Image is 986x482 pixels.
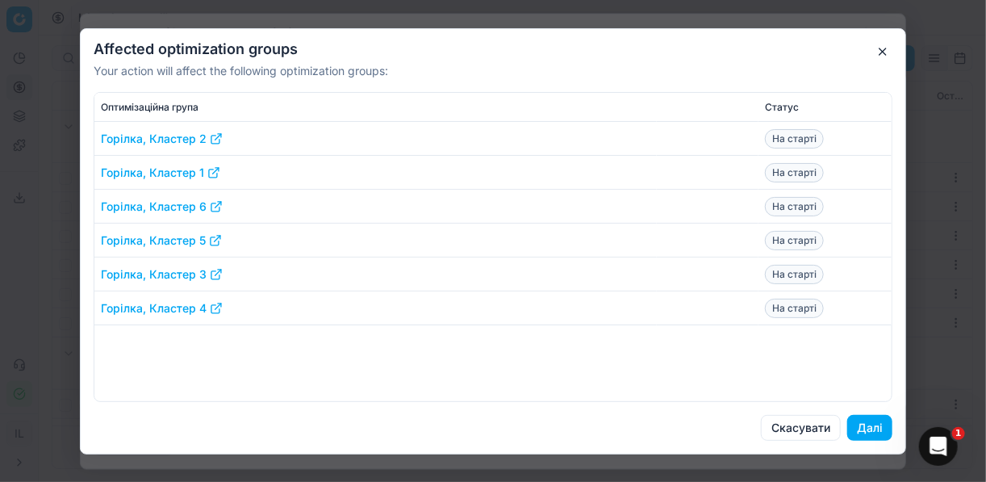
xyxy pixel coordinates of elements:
span: На старті [765,162,824,182]
a: Горілка, Кластер 4 [101,300,223,316]
a: Горілка, Кластер 6 [101,198,223,214]
a: Горілка, Кластер 1 [101,164,220,180]
span: На старті [765,264,824,283]
iframe: Intercom live chat [919,427,958,466]
a: Горілка, Кластер 2 [101,130,223,146]
button: Далі [847,415,892,441]
a: Горілка, Кластер 3 [101,266,223,282]
span: Оптимізаційна група [101,100,198,113]
span: Статус [765,100,799,113]
h2: Affected optimization groups [94,42,892,57]
span: На старті [765,196,824,216]
p: Your action will affect the following optimization groups: [94,63,892,79]
span: На старті [765,230,824,249]
a: Горілка, Кластер 5 [101,232,222,248]
span: На старті [765,298,824,317]
span: 1 [952,427,965,440]
button: Скасувати [761,415,841,441]
span: На старті [765,128,824,148]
